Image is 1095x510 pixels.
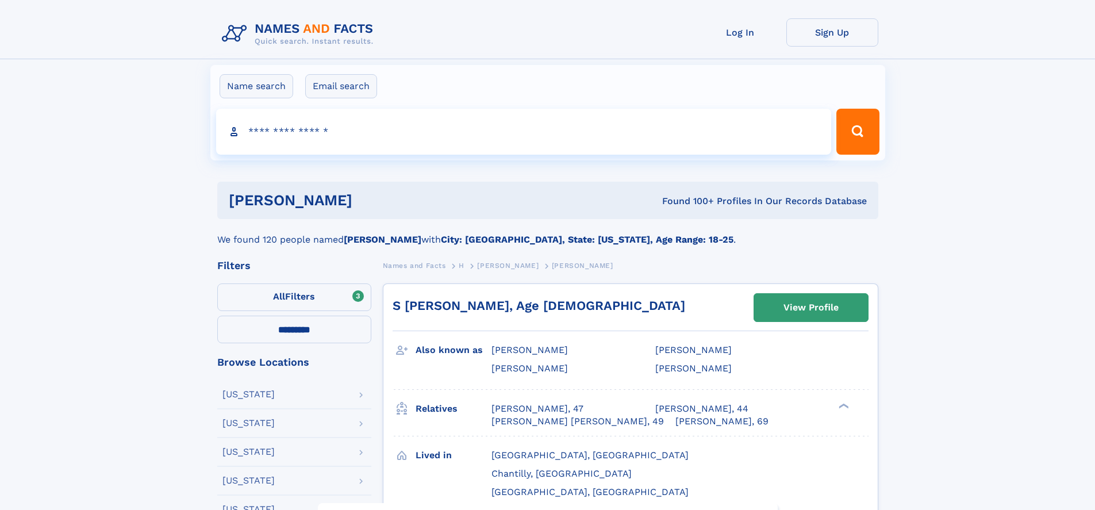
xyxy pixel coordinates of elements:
[754,294,868,321] a: View Profile
[222,476,275,485] div: [US_STATE]
[393,298,685,313] a: S [PERSON_NAME], Age [DEMOGRAPHIC_DATA]
[477,258,539,273] a: [PERSON_NAME]
[459,262,464,270] span: H
[222,419,275,428] div: [US_STATE]
[836,109,879,155] button: Search Button
[229,193,508,208] h1: [PERSON_NAME]
[217,283,371,311] label: Filters
[305,74,377,98] label: Email search
[491,344,568,355] span: [PERSON_NAME]
[220,74,293,98] label: Name search
[552,262,613,270] span: [PERSON_NAME]
[222,390,275,399] div: [US_STATE]
[655,363,732,374] span: [PERSON_NAME]
[783,294,839,321] div: View Profile
[416,340,491,360] h3: Also known as
[222,447,275,457] div: [US_STATE]
[655,402,748,415] a: [PERSON_NAME], 44
[416,446,491,465] h3: Lived in
[441,234,733,245] b: City: [GEOGRAPHIC_DATA], State: [US_STATE], Age Range: 18-25
[217,357,371,367] div: Browse Locations
[491,468,632,479] span: Chantilly, [GEOGRAPHIC_DATA]
[491,450,689,461] span: [GEOGRAPHIC_DATA], [GEOGRAPHIC_DATA]
[477,262,539,270] span: [PERSON_NAME]
[836,402,850,409] div: ❯
[216,109,832,155] input: search input
[217,18,383,49] img: Logo Names and Facts
[491,363,568,374] span: [PERSON_NAME]
[491,402,583,415] a: [PERSON_NAME], 47
[459,258,464,273] a: H
[383,258,446,273] a: Names and Facts
[217,260,371,271] div: Filters
[217,219,878,247] div: We found 120 people named with .
[491,486,689,497] span: [GEOGRAPHIC_DATA], [GEOGRAPHIC_DATA]
[491,415,664,428] a: [PERSON_NAME] [PERSON_NAME], 49
[273,291,285,302] span: All
[344,234,421,245] b: [PERSON_NAME]
[655,344,732,355] span: [PERSON_NAME]
[416,399,491,419] h3: Relatives
[694,18,786,47] a: Log In
[675,415,769,428] a: [PERSON_NAME], 69
[507,195,867,208] div: Found 100+ Profiles In Our Records Database
[786,18,878,47] a: Sign Up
